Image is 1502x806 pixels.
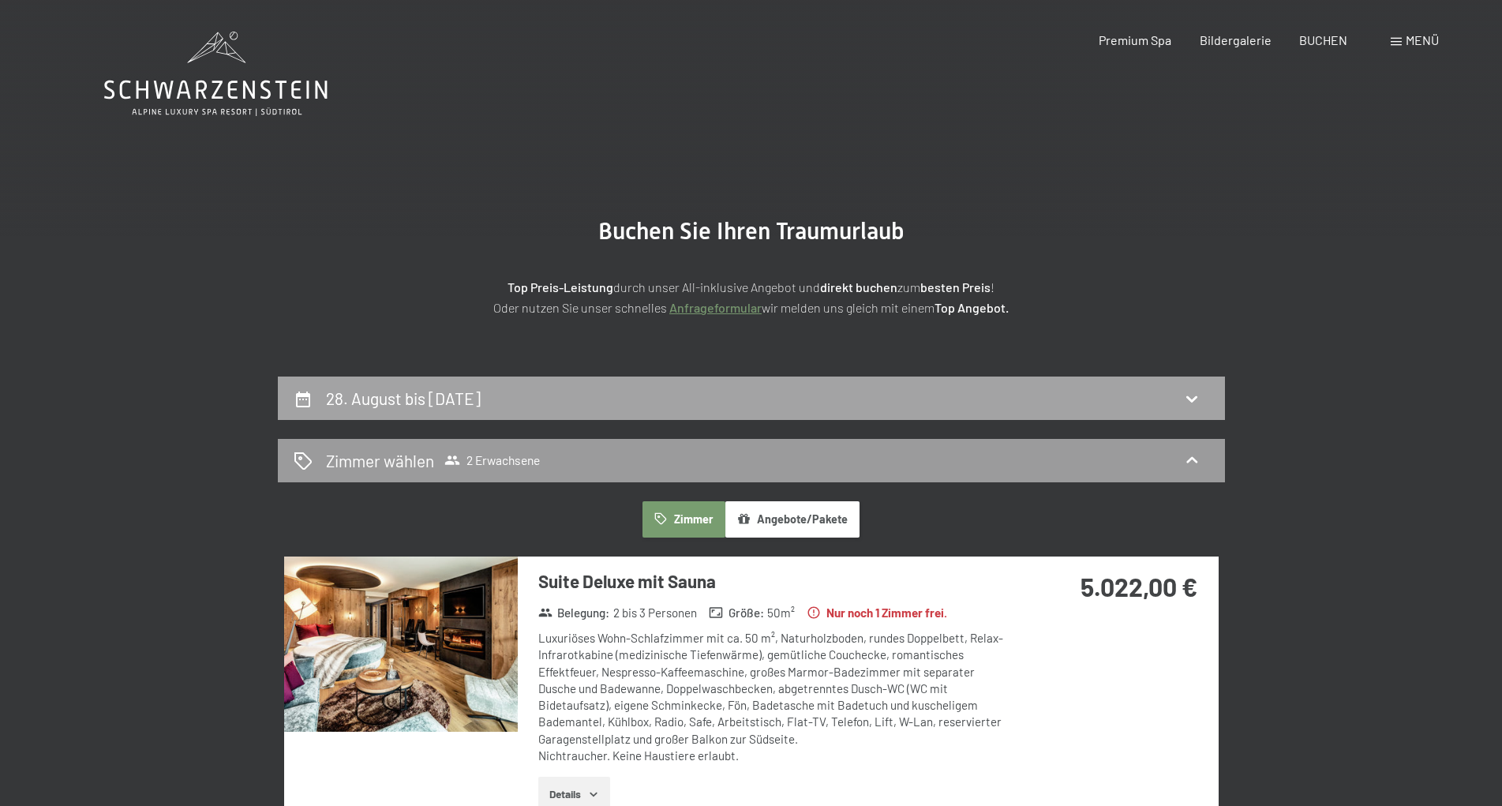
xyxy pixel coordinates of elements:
[284,557,518,732] img: mss_renderimg.php
[1081,572,1197,602] strong: 5.022,00 €
[1099,32,1171,47] a: Premium Spa
[538,605,610,621] strong: Belegung :
[1200,32,1272,47] a: Bildergalerie
[598,217,905,245] span: Buchen Sie Ihren Traumurlaub
[1406,32,1439,47] span: Menü
[807,605,947,621] strong: Nur noch 1 Zimmer frei.
[1299,32,1347,47] a: BUCHEN
[613,605,697,621] span: 2 bis 3 Personen
[767,605,795,621] span: 50 m²
[920,279,991,294] strong: besten Preis
[357,277,1146,317] p: durch unser All-inklusive Angebot und zum ! Oder nutzen Sie unser schnelles wir melden uns gleich...
[725,501,860,538] button: Angebote/Pakete
[709,605,764,621] strong: Größe :
[508,279,613,294] strong: Top Preis-Leistung
[326,449,434,472] h2: Zimmer wählen
[326,388,481,408] h2: 28. August bis [DATE]
[538,630,1008,764] div: Luxuriöses Wohn-Schlafzimmer mit ca. 50 m², Naturholzboden, rundes Doppelbett, Relax-Infrarotkabi...
[444,452,540,468] span: 2 Erwachsene
[935,300,1009,315] strong: Top Angebot.
[669,300,762,315] a: Anfrageformular
[642,501,725,538] button: Zimmer
[820,279,897,294] strong: direkt buchen
[538,569,1008,594] h3: Suite Deluxe mit Sauna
